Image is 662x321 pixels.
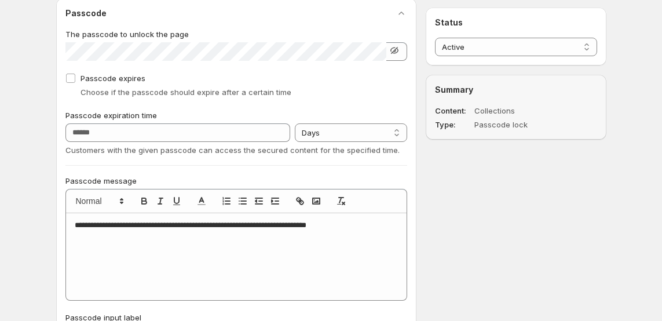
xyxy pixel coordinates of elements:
[65,30,189,39] span: The passcode to unlock the page
[435,105,472,116] dt: Content:
[435,119,472,130] dt: Type:
[65,175,408,187] p: Passcode message
[474,105,564,116] dd: Collections
[435,84,597,96] h2: Summary
[65,8,107,19] h2: Passcode
[81,87,291,97] span: Choose if the passcode should expire after a certain time
[435,17,597,28] h2: Status
[65,110,408,121] p: Passcode expiration time
[81,74,145,83] span: Passcode expires
[474,119,564,130] dd: Passcode lock
[65,144,408,156] p: Customers with the given passcode can access the secured content for the specified time.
